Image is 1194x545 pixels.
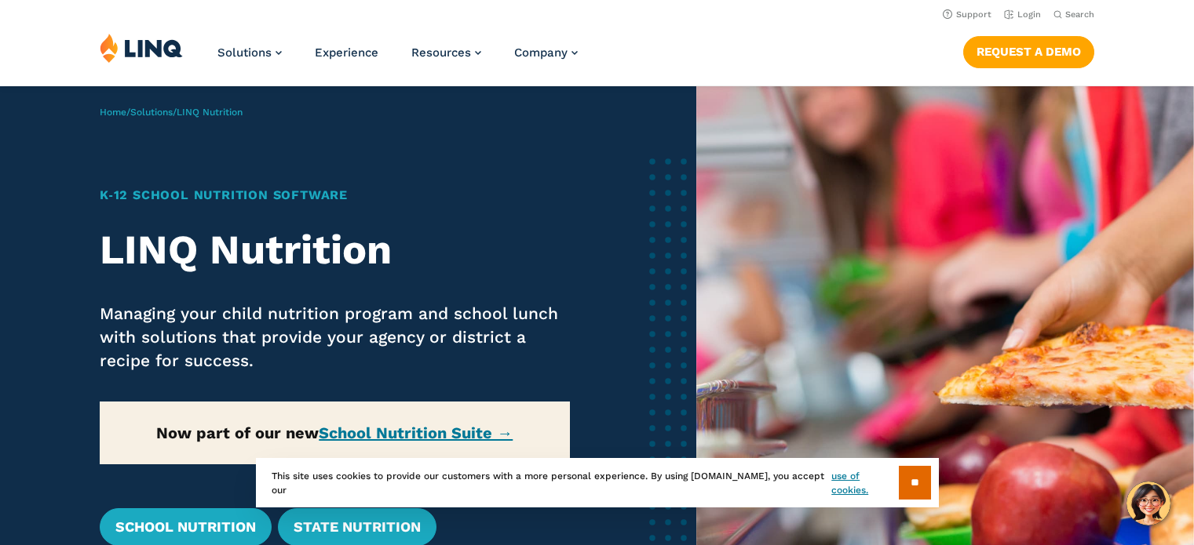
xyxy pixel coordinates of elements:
a: Home [100,107,126,118]
nav: Button Navigation [963,33,1094,67]
a: Company [514,45,578,60]
strong: Now part of our new [156,423,513,442]
a: Solutions [130,107,173,118]
div: This site uses cookies to provide our customers with a more personal experience. By using [DOMAIN... [256,458,939,507]
strong: LINQ Nutrition [100,226,392,274]
span: Solutions [217,45,272,60]
span: / / [100,107,243,118]
p: Managing your child nutrition program and school lunch with solutions that provide your agency or... [100,302,570,372]
img: LINQ | K‑12 Software [100,33,183,63]
a: Support [943,9,991,20]
button: Open Search Bar [1053,9,1094,20]
span: LINQ Nutrition [177,107,243,118]
nav: Primary Navigation [217,33,578,85]
a: School Nutrition Suite → [319,423,513,442]
a: Login [1004,9,1041,20]
h1: K‑12 School Nutrition Software [100,186,570,205]
a: use of cookies. [831,469,898,497]
a: Solutions [217,45,282,60]
span: Search [1065,9,1094,20]
span: Company [514,45,568,60]
a: Request a Demo [963,36,1094,67]
a: Resources [411,45,481,60]
span: Resources [411,45,471,60]
a: Experience [315,45,378,60]
button: Hello, have a question? Let’s chat. [1126,481,1170,525]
